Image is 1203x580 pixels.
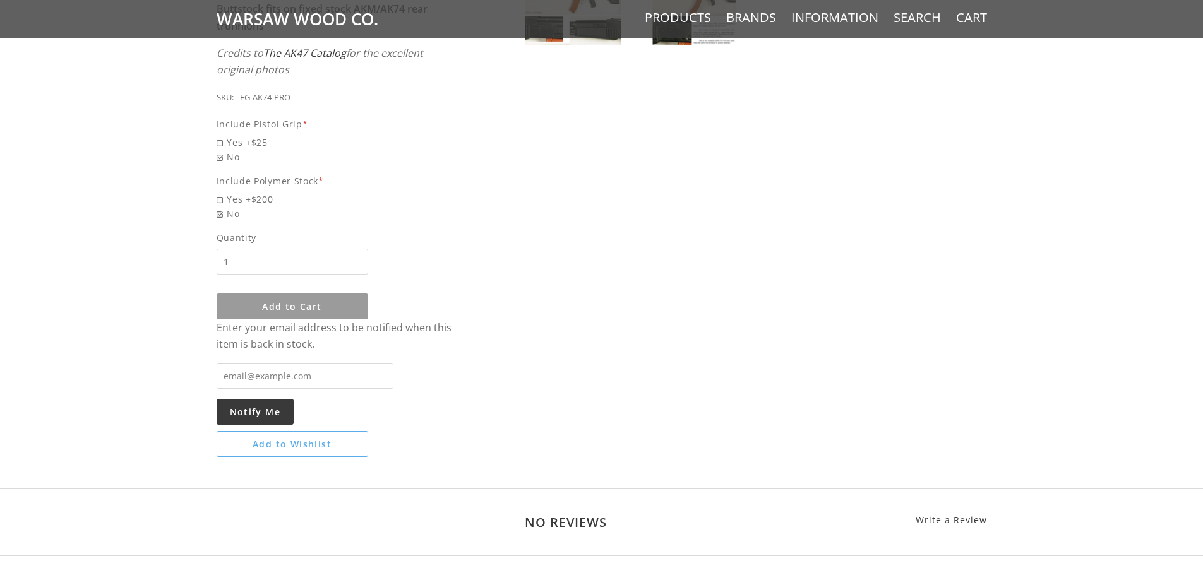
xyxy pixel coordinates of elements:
a: Cart [956,9,987,26]
a: Write a Review [916,514,987,526]
span: Yes +$200 [217,192,458,206]
div: Include Pistol Grip [217,117,458,131]
div: Enter your email address to be notified when this item is back in stock. [217,319,458,353]
a: Information [791,9,878,26]
div: Include Polymer Stock [217,174,458,188]
h2: No Reviews [217,514,987,530]
span: No [217,150,458,164]
a: Brands [726,9,776,26]
a: Search [894,9,941,26]
span: Add to Cart [262,300,321,312]
span: No [217,206,458,221]
button: Add to Cart [217,293,368,319]
a: Products [645,9,711,26]
input: Quantity [217,249,368,275]
span: Quantity [217,230,368,245]
a: The AK47 Catalog [263,46,346,60]
div: EG-AK74-PRO [240,91,290,105]
button: Notify Me [217,399,294,425]
button: Add to Wishlist [217,431,368,457]
div: SKU: [217,91,234,105]
em: Credits to for the excellent original photos [217,46,423,77]
input: email@example.com [217,363,393,389]
span: Yes +$25 [217,135,458,150]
